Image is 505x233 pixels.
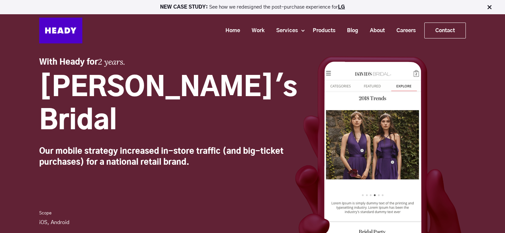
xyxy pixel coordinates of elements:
[160,5,209,10] strong: NEW CASE STUDY:
[39,146,295,175] p: Our mobile strategy increased in-store traffic (and big-ticket purchases) for a national retail b...
[243,25,268,37] a: Work
[39,210,51,217] span: Scope
[362,25,388,37] a: About
[98,57,125,67] em: 2 years.
[486,4,493,11] img: Close Bar
[304,25,339,37] a: Products
[339,25,362,37] a: Blog
[39,18,82,43] img: Heady_Logo_Web-01 (1)
[3,5,502,10] p: See how we redesigned the post-purchase experience for
[268,25,301,37] a: Services
[338,5,345,10] a: LG
[425,23,465,38] a: Contact
[89,23,466,38] div: Navigation Menu
[39,75,297,135] span: [PERSON_NAME]'s Bridal
[39,56,295,68] h3: With Heady for
[388,25,419,37] a: Careers
[217,25,243,37] a: Home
